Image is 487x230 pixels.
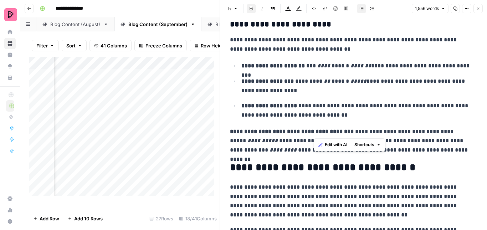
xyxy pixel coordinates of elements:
span: Add 10 Rows [74,215,103,222]
span: 1,556 words [415,5,439,12]
button: Add Row [29,213,63,224]
a: Blog Content (July) [201,17,273,31]
button: Add 10 Rows [63,213,107,224]
div: Blog Content (July) [215,21,259,28]
a: Blog Content (September) [114,17,201,31]
a: Settings [4,193,16,204]
a: Your Data [4,72,16,83]
span: Sort [66,42,76,49]
a: Usage [4,204,16,216]
img: Preply Logo [4,8,17,21]
a: Opportunities [4,61,16,72]
span: Row Height [201,42,226,49]
button: 41 Columns [89,40,132,51]
a: Blog Content (August) [36,17,114,31]
span: Filter [36,42,48,49]
a: Home [4,26,16,38]
a: Browse [4,38,16,49]
button: 1,556 words [412,4,448,13]
div: 27 Rows [147,213,176,224]
button: Help + Support [4,216,16,227]
button: Freeze Columns [134,40,187,51]
span: Add Row [40,215,59,222]
span: 41 Columns [101,42,127,49]
button: Shortcuts [352,140,384,149]
button: Row Height [190,40,231,51]
span: Edit with AI [325,142,347,148]
span: Shortcuts [354,142,374,148]
button: Filter [32,40,59,51]
button: Sort [62,40,87,51]
a: Insights [4,49,16,61]
button: Workspace: Preply [4,6,16,24]
div: Blog Content (August) [50,21,101,28]
div: Blog Content (September) [128,21,188,28]
button: Edit with AI [316,140,350,149]
div: 18/41 Columns [176,213,220,224]
span: Freeze Columns [145,42,182,49]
